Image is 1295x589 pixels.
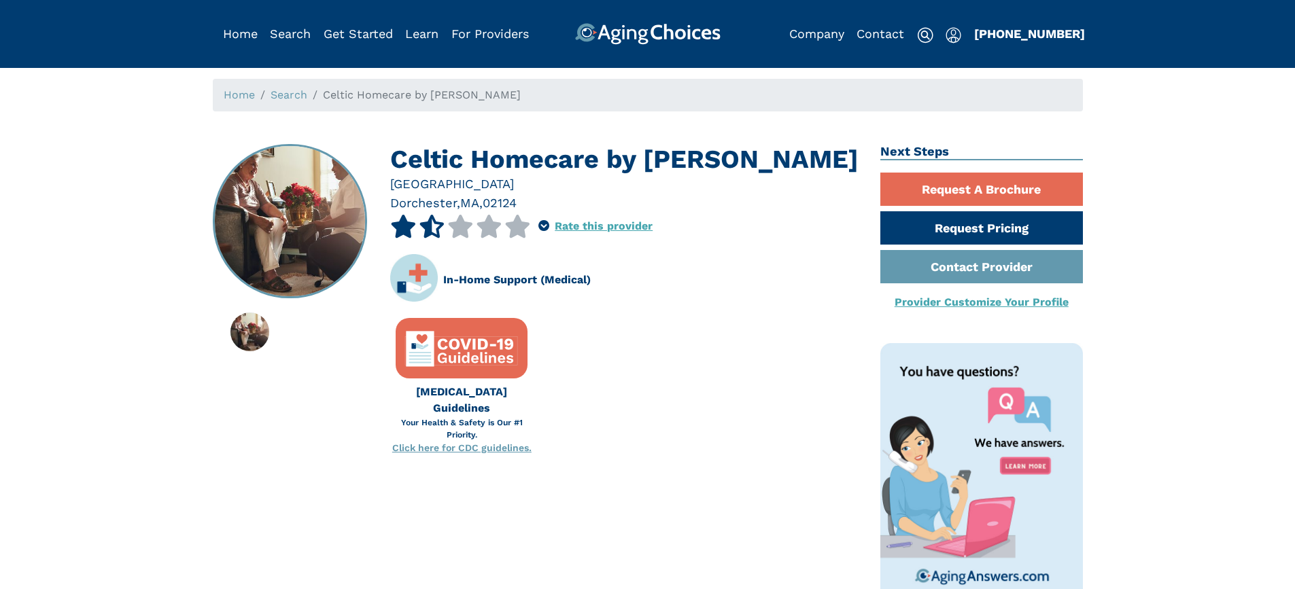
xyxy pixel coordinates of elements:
[404,327,519,371] img: covid-top-default.svg
[405,26,438,41] a: Learn
[457,196,460,210] span: ,
[230,313,269,351] img: Celtic Homecare by Catherine Llc
[880,173,1083,206] a: Request A Brochure
[224,88,255,101] a: Home
[857,26,904,41] a: Contact
[443,272,591,288] div: In-Home Support (Medical)
[324,26,393,41] a: Get Started
[460,196,479,210] span: MA
[880,250,1083,283] a: Contact Provider
[946,23,961,45] div: Popover trigger
[789,26,844,41] a: Company
[390,384,533,416] div: [MEDICAL_DATA] Guidelines
[880,211,1083,245] a: Request Pricing
[974,26,1085,41] a: [PHONE_NUMBER]
[213,145,366,298] img: Celtic Homecare by Catherine Llc
[390,441,533,455] div: Click here for CDC guidelines.
[223,26,258,41] a: Home
[390,175,860,193] div: [GEOGRAPHIC_DATA]
[270,23,311,45] div: Popover trigger
[880,144,1083,160] h2: Next Steps
[271,88,307,101] a: Search
[390,196,457,210] span: Dorchester
[574,23,720,45] img: AgingChoices
[390,144,860,175] h1: Celtic Homecare by [PERSON_NAME]
[483,194,517,212] div: 02124
[451,26,529,41] a: For Providers
[270,26,311,41] a: Search
[390,416,533,441] div: Your Health & Safety is Our #1 Priority.
[946,27,961,43] img: user-icon.svg
[917,27,933,43] img: search-icon.svg
[323,88,521,101] span: Celtic Homecare by [PERSON_NAME]
[538,215,549,238] div: Popover trigger
[555,219,653,232] a: Rate this provider
[479,196,483,210] span: ,
[213,79,1083,111] nav: breadcrumb
[895,296,1069,308] a: Provider Customize Your Profile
